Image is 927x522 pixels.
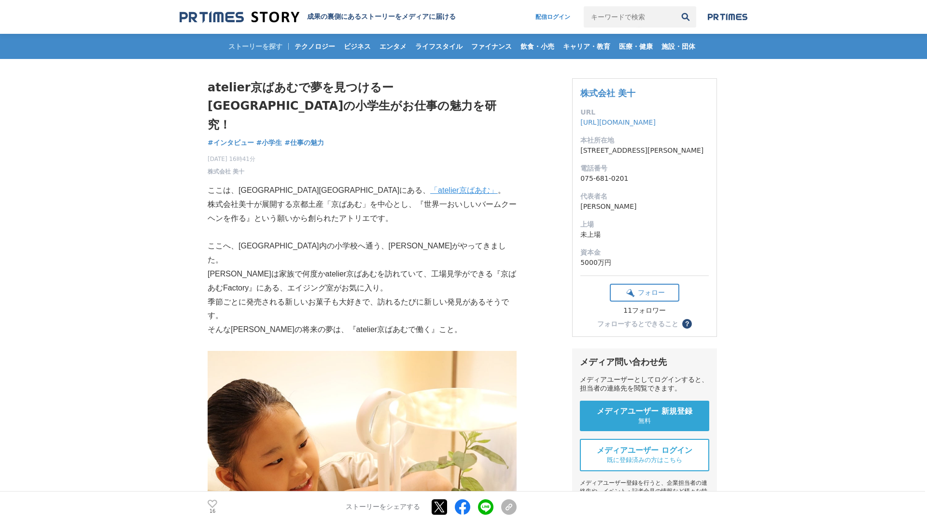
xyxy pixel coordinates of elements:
div: メディアユーザーとしてログインすると、担当者の連絡先を閲覧できます。 [580,376,709,393]
span: 飲食・小売 [517,42,558,51]
div: メディア問い合わせ先 [580,356,709,368]
a: ライフスタイル [411,34,466,59]
span: 既に登録済みの方はこちら [607,456,682,464]
dd: 5000万円 [580,258,709,268]
p: 株式会社美十が展開する京都土産「京ばあむ」を中心とし、『世界一おいしいバームクーヘンを作る』という願いから創られたアトリエです。 [208,198,517,226]
a: キャリア・教育 [559,34,614,59]
span: 施設・団体 [658,42,699,51]
span: テクノロジー [291,42,339,51]
span: ？ [684,320,690,327]
a: #仕事の魅力 [284,138,324,148]
p: そんな[PERSON_NAME]の将来の夢は、『atelier京ばあむで働く』こと。 [208,323,517,337]
a: [URL][DOMAIN_NAME] [580,118,656,126]
a: 飲食・小売 [517,34,558,59]
a: テクノロジー [291,34,339,59]
button: ？ [682,319,692,329]
span: エンタメ [376,42,410,51]
a: 株式会社 美十 [580,88,635,98]
div: メディアユーザー登録を行うと、企業担当者の連絡先や、イベント・記者会見の情報など様々な特記情報を閲覧できます。 ※内容はストーリー・プレスリリースにより異なります。 [580,479,709,520]
button: 検索 [675,6,696,28]
p: 季節ごとに発売される新しいお菓子も大好きで、訪れるたびに新しい発見があるそうです。 [208,295,517,323]
a: ファイナンス [467,34,516,59]
dt: 本社所在地 [580,135,709,145]
img: 成果の裏側にあるストーリーをメディアに届ける [180,11,299,24]
dt: 代表者名 [580,191,709,202]
span: #仕事の魅力 [284,138,324,147]
a: エンタメ [376,34,410,59]
p: 16 [208,509,217,514]
span: 医療・健康 [615,42,657,51]
a: #小学生 [256,138,282,148]
button: フォロー [610,284,679,302]
dt: 資本金 [580,247,709,258]
span: ファイナンス [467,42,516,51]
a: ビジネス [340,34,375,59]
span: ライフスタイル [411,42,466,51]
p: ここは、[GEOGRAPHIC_DATA][GEOGRAPHIC_DATA]にある、 。 [208,184,517,198]
a: メディアユーザー ログイン 既に登録済みの方はこちら [580,439,709,471]
span: [DATE] 16時41分 [208,155,255,163]
a: 医療・健康 [615,34,657,59]
p: [PERSON_NAME]は家族で何度かatelier京ばあむを訪れていて、工場見学ができる『京ばあむFactory』にある、エイジング室がお気に入り。 [208,267,517,295]
span: キャリア・教育 [559,42,614,51]
h1: atelier京ばあむで夢を見つけるー[GEOGRAPHIC_DATA]の小学生がお仕事の魅力を研究！ [208,78,517,134]
a: 配信ログイン [526,6,580,28]
a: 「atelier京ばあむ」 [430,186,498,194]
div: 11フォロワー [610,306,679,315]
span: ビジネス [340,42,375,51]
dd: 075-681-0201 [580,174,709,184]
dd: [STREET_ADDRESS][PERSON_NAME] [580,145,709,156]
dt: 電話番号 [580,163,709,174]
h2: 成果の裏側にあるストーリーをメディアに届ける [307,13,456,21]
a: #インタビュー [208,138,254,148]
a: 施設・団体 [658,34,699,59]
a: 成果の裏側にあるストーリーをメディアに届ける 成果の裏側にあるストーリーをメディアに届ける [180,11,456,24]
img: prtimes [708,13,747,21]
dd: 未上場 [580,230,709,240]
p: ここへ、[GEOGRAPHIC_DATA]内の小学校へ通う、[PERSON_NAME]がやってきました。 [208,239,517,267]
span: 無料 [638,417,651,425]
span: #小学生 [256,138,282,147]
dd: [PERSON_NAME] [580,202,709,212]
dt: 上場 [580,219,709,230]
span: #インタビュー [208,138,254,147]
p: ストーリーをシェアする [346,503,420,511]
dt: URL [580,107,709,117]
a: 株式会社 美十 [208,167,244,176]
div: フォローするとできること [597,320,678,327]
span: メディアユーザー ログイン [597,446,692,456]
input: キーワードで検索 [584,6,675,28]
span: メディアユーザー 新規登録 [597,406,692,417]
a: メディアユーザー 新規登録 無料 [580,401,709,431]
